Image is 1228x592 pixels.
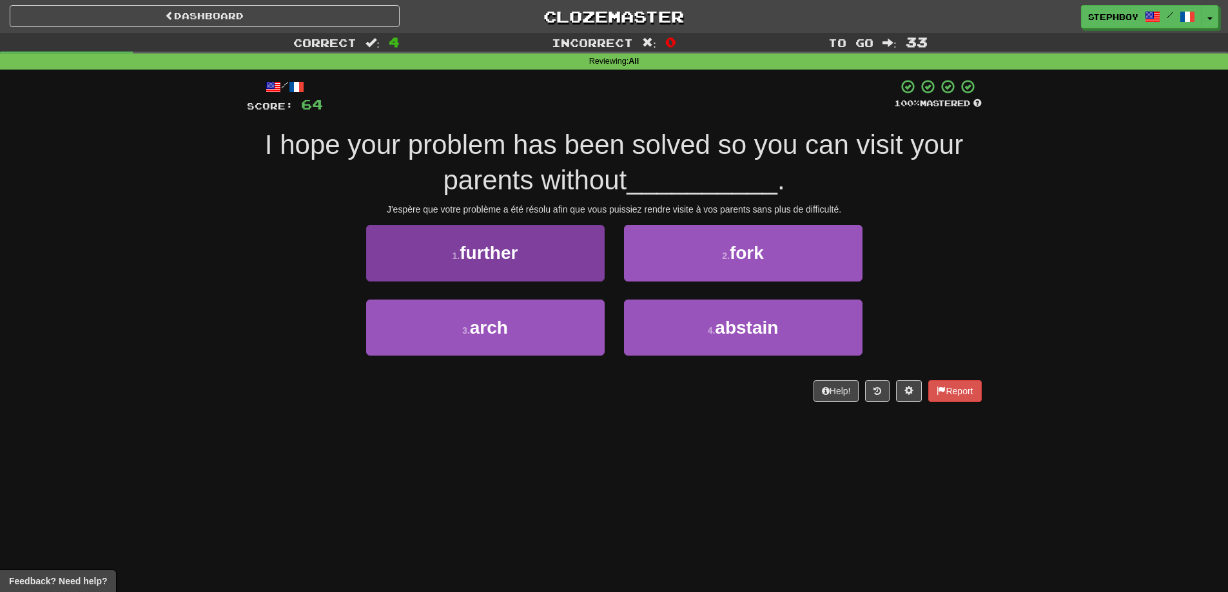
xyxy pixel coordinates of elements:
span: 0 [665,34,676,50]
strong: All [629,57,639,66]
a: stephboy / [1081,5,1202,28]
button: 1.further [366,225,605,281]
span: I hope your problem has been solved so you can visit your parents without [265,129,963,195]
button: Help! [814,380,859,402]
span: . [777,165,785,195]
a: Clozemaster [419,5,809,28]
small: 2 . [722,251,730,261]
span: stephboy [1088,11,1138,23]
small: 4 . [708,325,716,336]
span: Open feedback widget [9,575,107,587]
span: 64 [301,96,323,112]
span: 33 [906,34,928,50]
button: 4.abstain [624,300,863,356]
span: __________ [627,165,777,195]
div: Mastered [894,98,982,110]
span: further [460,243,518,263]
span: Incorrect [552,36,633,49]
span: : [882,37,897,48]
span: : [642,37,656,48]
span: fork [730,243,764,263]
button: Report [928,380,981,402]
small: 3 . [462,325,470,336]
button: 2.fork [624,225,863,281]
small: 1 . [453,251,460,261]
div: / [247,79,323,95]
button: 3.arch [366,300,605,356]
span: arch [470,318,508,338]
div: J'espère que votre problème a été résolu afin que vous puissiez rendre visite à vos parents sans ... [247,203,982,216]
span: 4 [389,34,400,50]
a: Dashboard [10,5,400,27]
span: abstain [715,318,778,338]
span: Correct [293,36,356,49]
span: / [1167,10,1173,19]
span: To go [828,36,873,49]
span: 100 % [894,98,920,108]
button: Round history (alt+y) [865,380,890,402]
span: Score: [247,100,293,111]
span: : [365,37,380,48]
